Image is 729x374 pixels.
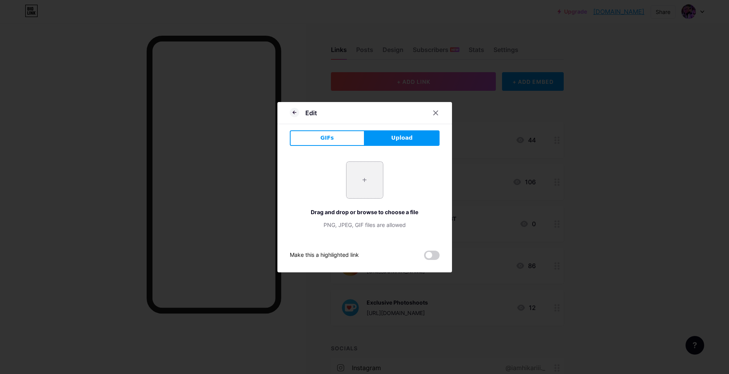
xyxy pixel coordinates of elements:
[391,134,412,142] span: Upload
[290,221,440,229] div: PNG, JPEG, GIF files are allowed
[305,108,317,118] div: Edit
[320,134,334,142] span: GIFs
[290,208,440,216] div: Drag and drop or browse to choose a file
[290,130,365,146] button: GIFs
[290,251,359,260] div: Make this a highlighted link
[365,130,440,146] button: Upload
